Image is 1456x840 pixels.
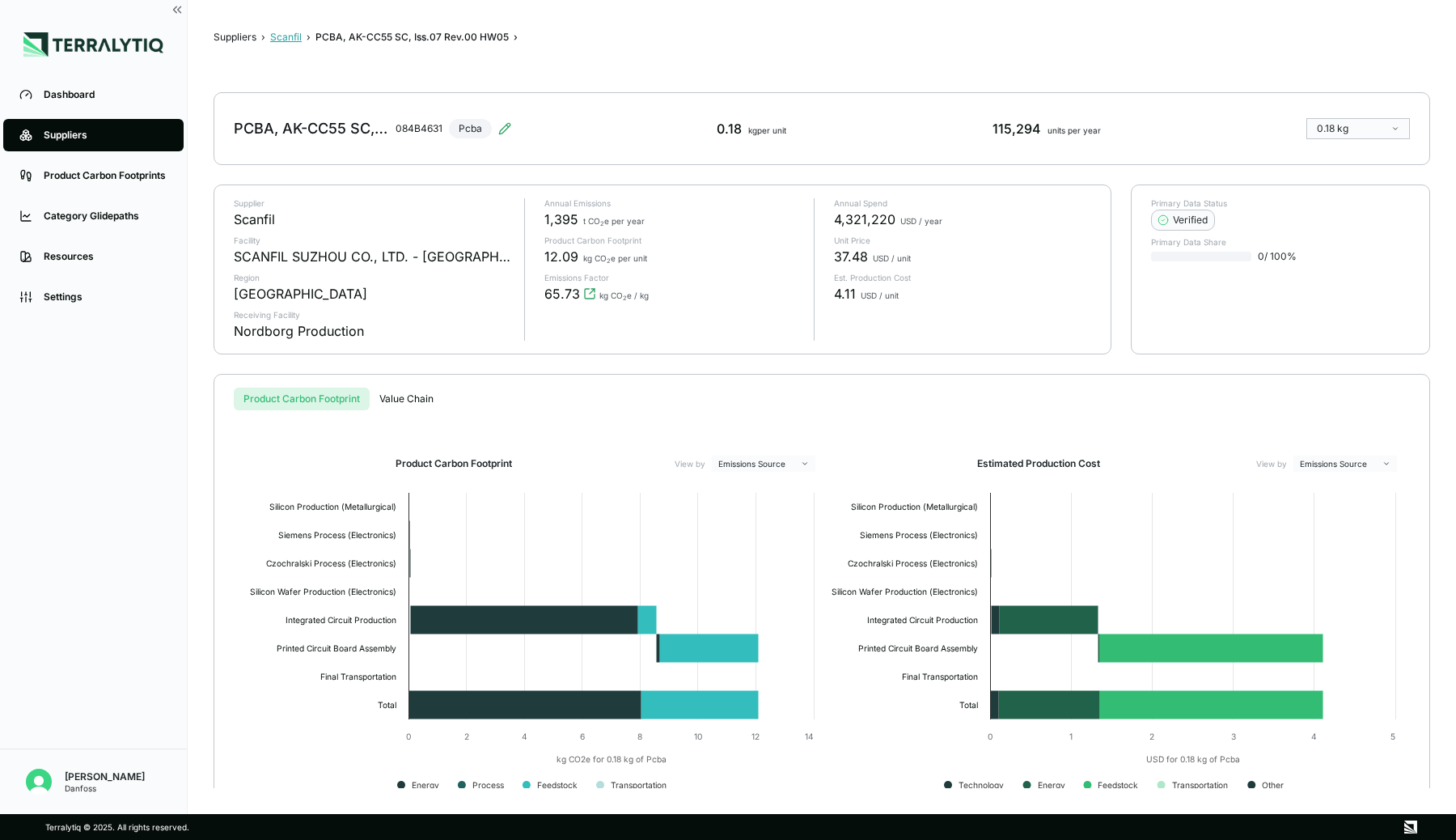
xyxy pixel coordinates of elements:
button: Product Carbon Footprint [234,388,370,410]
div: PCBA, AK-CC55 SC, Iss.07 Rev.00 HW05 [315,31,509,44]
span: 0 / 100 % [1258,250,1297,263]
div: 084B4631 [396,122,442,135]
div: SCANFIL SUZHOU CO., LTD. - [GEOGRAPHIC_DATA] [234,247,511,266]
text: 4 [522,732,527,741]
text: Process [472,780,504,790]
text: Silicon Wafer Production (Electronics) [250,587,396,596]
text: 10 [694,732,702,741]
text: Czochralski Process (Electronics) [266,558,396,568]
sub: 2 [607,257,611,265]
text: Silicon Wafer Production (Electronics) [832,587,978,596]
div: Danfoss [65,783,145,793]
div: Scanfil [234,210,275,229]
span: 1,395 [544,210,578,229]
span: 4,321,220 [834,210,895,229]
label: View by [675,459,705,469]
span: t CO e per year [583,216,645,226]
text: Technology [959,780,1004,791]
span: USD / year [900,216,942,226]
button: Emissions Source [1293,456,1397,472]
span: › [261,31,265,44]
span: 65.73 [544,284,580,303]
text: Total [959,700,978,710]
text: 6 [580,732,585,741]
div: [GEOGRAPHIC_DATA] [234,284,367,303]
text: 3 [1231,732,1236,741]
p: Primary Data Share [1151,237,1410,247]
span: › [514,31,518,44]
text: Energy [412,780,439,791]
button: Emissions Source [712,456,815,472]
div: Verified [1158,214,1208,227]
button: 0.18 kg [1306,118,1410,139]
div: Category Glidepaths [44,210,167,223]
text: Printed Circuit Board Assembly [277,643,396,654]
p: Region [234,273,511,282]
text: Printed Circuit Board Assembly [858,643,978,654]
text: 0 [988,732,993,741]
text: USD for 0.18 kg of Pcba [1146,754,1240,765]
text: Final Transportation [902,672,978,682]
text: 4 [1311,732,1317,741]
button: Open user button [19,762,58,801]
div: 115,294 [993,119,1101,138]
p: Est. Production Cost [834,273,1091,282]
label: View by [1256,459,1287,469]
text: Transportation [611,780,667,791]
div: Product Carbon Footprints [44,169,167,182]
text: 14 [805,732,814,741]
img: Nitin Shetty [26,769,52,795]
text: 0 [406,732,411,741]
p: Unit Price [834,235,1091,245]
span: kg per unit [748,125,786,135]
span: 12.09 [544,247,578,266]
text: 1 [1069,732,1073,741]
text: Silicon Production (Metallurgical) [851,502,978,512]
text: Other [1262,780,1284,790]
svg: View audit trail [583,287,596,300]
button: Suppliers [214,31,256,44]
text: 2 [464,732,469,741]
text: Integrated Circuit Production [286,615,396,626]
text: Siemens Process (Electronics) [278,530,396,540]
sub: 2 [623,295,627,302]
span: USD / unit [861,291,899,300]
div: Suppliers [44,129,167,142]
p: Facility [234,235,511,245]
text: Feedstock [537,780,578,790]
span: 4.11 [834,284,856,303]
button: Verified [1151,210,1215,231]
h2: Product Carbon Footprint [396,457,512,470]
sub: 2 [600,220,604,227]
p: Annual Spend [834,198,1091,208]
div: Resources [44,250,167,263]
div: Settings [44,291,167,303]
div: PCBA, AK-CC55 SC, Iss.07 Rev.00 HW05 [234,119,389,138]
h2: Estimated Production Cost [977,457,1100,470]
p: Receiving Facility [234,310,511,320]
text: Final Transportation [320,672,396,682]
text: 5 [1390,732,1395,741]
p: Annual Emissions [544,198,802,208]
text: Silicon Production (Metallurgical) [269,502,396,512]
div: Nordborg Production [234,321,364,341]
text: 12 [751,732,760,741]
span: 37.48 [834,247,868,266]
text: 8 [637,732,642,741]
text: Czochralski Process (Electronics) [848,558,978,568]
span: USD / unit [873,253,911,263]
p: Product Carbon Footprint [544,235,802,245]
p: Primary Data Status [1151,198,1410,208]
p: Emissions Factor [544,273,802,282]
span: kg CO e / kg [599,291,649,300]
text: Energy [1038,780,1065,791]
text: Total [378,700,396,710]
span: › [307,31,311,44]
div: 0.18 [717,119,786,138]
text: Siemens Process (Electronics) [860,530,978,540]
span: units per year [1048,125,1101,135]
img: Logo [23,32,163,57]
text: kg CO2e for 0.18 kg of Pcba [557,754,667,765]
text: 2 [1149,732,1154,741]
div: Dashboard [44,88,167,101]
